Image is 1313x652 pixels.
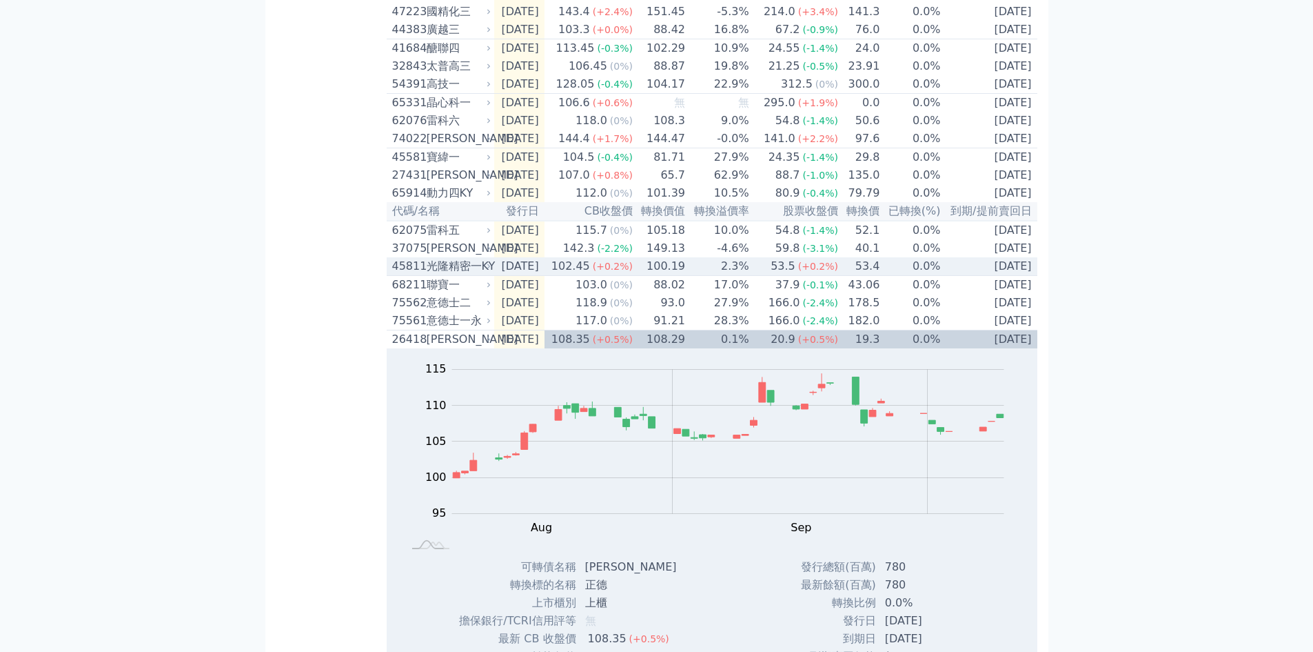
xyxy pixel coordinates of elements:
div: 103.0 [573,277,610,293]
td: [DATE] [942,148,1037,167]
td: 上市櫃別 [442,594,576,612]
td: 97.6 [839,130,880,148]
span: (+2.4%) [593,6,633,17]
div: 295.0 [761,95,798,111]
td: 53.4 [839,257,880,276]
td: 0.0% [880,130,941,148]
div: 雷科六 [427,112,489,129]
span: (0%) [610,188,633,199]
td: [DATE] [494,312,544,330]
span: (+0.2%) [798,261,838,272]
td: 16.8% [686,21,750,39]
div: 80.9 [773,185,803,201]
div: 高技一 [427,76,489,92]
div: 62075 [392,222,423,239]
div: 晶心科一 [427,95,489,111]
td: 發行日 [787,612,877,630]
span: 無 [585,614,596,627]
td: 27.9% [686,148,750,167]
td: -0.0% [686,130,750,148]
tspan: 105 [425,435,447,448]
span: (+0.0%) [593,24,633,35]
div: 108.35 [549,331,593,348]
th: 轉換價 [839,202,880,221]
th: 股票收盤價 [750,202,839,221]
span: (-2.4%) [802,315,838,326]
div: 27431 [392,167,423,184]
div: 醣聯四 [427,40,489,57]
td: [DATE] [942,39,1037,58]
td: 40.1 [839,239,880,257]
td: [DATE] [942,94,1037,112]
td: 149.13 [633,239,686,257]
td: 104.17 [633,75,686,94]
span: (+1.7%) [593,133,633,144]
div: 59.8 [773,240,803,257]
td: 780 [877,576,981,594]
td: [DATE] [942,57,1037,75]
span: (+0.6%) [593,97,633,108]
div: 47223 [392,3,423,20]
td: 0.0% [880,57,941,75]
div: 214.0 [761,3,798,20]
div: 37.9 [773,277,803,293]
div: 寶緯一 [427,149,489,166]
td: 52.1 [839,221,880,239]
div: [PERSON_NAME] [427,167,489,184]
div: 32843 [392,58,423,75]
div: 312.5 [778,76,815,92]
td: 65.7 [633,166,686,184]
td: [DATE] [494,57,544,75]
td: [DATE] [942,3,1037,21]
div: 108.35 [585,631,629,647]
td: 到期日 [787,630,877,648]
td: 76.0 [839,21,880,39]
span: (-0.5%) [802,61,838,72]
span: (0%) [815,79,838,90]
td: 17.0% [686,276,750,295]
td: [DATE] [942,184,1037,202]
tspan: 100 [425,471,447,484]
td: 178.5 [839,294,880,312]
div: 75562 [392,295,423,311]
span: (+0.5%) [629,633,669,644]
div: 聯寶一 [427,277,489,293]
span: (+0.8%) [593,170,633,181]
div: 67.2 [773,21,803,38]
td: 28.3% [686,312,750,330]
td: [PERSON_NAME] [577,558,688,576]
td: [DATE] [494,94,544,112]
td: 23.91 [839,57,880,75]
span: (-0.4%) [597,152,633,163]
td: [DATE] [494,221,544,239]
td: 0.0% [880,294,941,312]
span: (+0.5%) [798,334,838,345]
span: (-0.9%) [802,24,838,35]
tspan: 115 [425,362,447,375]
td: 10.5% [686,184,750,202]
div: 太普高三 [427,58,489,75]
td: 141.3 [839,3,880,21]
td: 27.9% [686,294,750,312]
td: 108.3 [633,112,686,130]
g: Chart [418,362,1025,533]
div: 45581 [392,149,423,166]
div: 44383 [392,21,423,38]
td: [DATE] [942,166,1037,184]
td: 10.9% [686,39,750,58]
div: 54391 [392,76,423,92]
td: [DATE] [942,112,1037,130]
th: 到期/提前賣回日 [942,202,1037,221]
td: 9.0% [686,112,750,130]
span: (-0.3%) [597,43,633,54]
span: (+0.2%) [593,261,633,272]
th: 代碼/名稱 [387,202,494,221]
td: [DATE] [494,330,544,349]
div: 166.0 [766,313,803,329]
div: 62076 [392,112,423,129]
td: [DATE] [494,112,544,130]
td: 151.45 [633,3,686,21]
span: (-1.4%) [802,225,838,236]
div: [PERSON_NAME] [427,130,489,147]
td: 轉換標的名稱 [442,576,576,594]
